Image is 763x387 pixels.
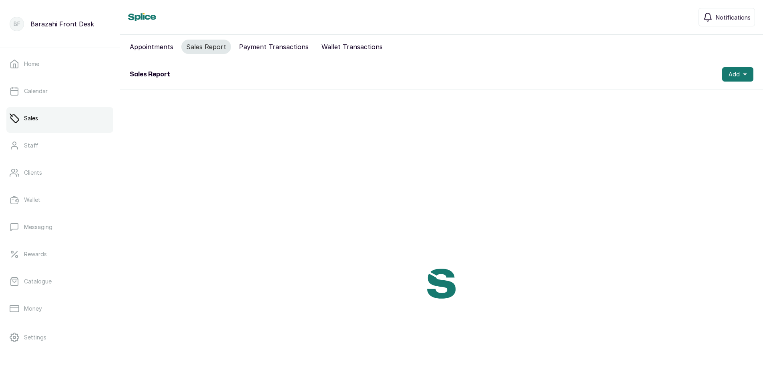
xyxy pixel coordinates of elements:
p: Clients [24,169,42,177]
p: Sales [24,114,38,122]
span: Notifications [716,13,751,22]
button: Wallet Transactions [317,40,388,54]
a: Messaging [6,216,113,238]
span: Add [729,70,740,78]
button: Payment Transactions [234,40,313,54]
p: Wallet [24,196,40,204]
a: Money [6,297,113,320]
p: Home [24,60,39,68]
button: Notifications [699,8,755,26]
p: Calendar [24,87,48,95]
p: Barazahi Front Desk [30,19,94,29]
p: Settings [24,333,46,341]
p: Money [24,305,42,313]
a: Settings [6,326,113,349]
a: Calendar [6,80,113,102]
p: Rewards [24,250,47,258]
a: Sales [6,107,113,130]
a: Rewards [6,243,113,265]
p: BF [14,20,20,28]
p: Messaging [24,223,52,231]
a: Wallet [6,189,113,211]
p: Catalogue [24,277,52,285]
button: Add [722,67,753,82]
button: Appointments [125,40,178,54]
a: Support [6,353,113,376]
p: Staff [24,142,38,150]
a: Staff [6,134,113,157]
a: Catalogue [6,270,113,293]
a: Clients [6,162,113,184]
a: Home [6,53,113,75]
button: Sales Report [181,40,231,54]
h1: Sales Report [130,70,170,79]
